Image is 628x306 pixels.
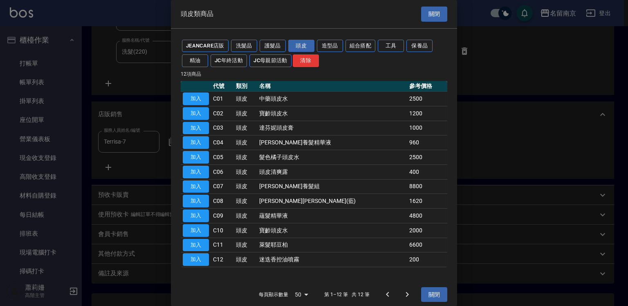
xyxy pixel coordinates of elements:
td: [PERSON_NAME]養髮組 [257,179,407,194]
td: C04 [211,135,234,150]
span: 頭皮類商品 [181,10,213,18]
div: 50 [292,283,311,306]
td: 寶齡頭皮水 [257,106,407,121]
td: 蘊髮精華液 [257,209,407,223]
button: 關閉 [421,7,447,22]
td: 頭皮 [234,238,257,252]
td: 1200 [407,106,447,121]
button: 加入 [183,209,209,222]
button: 加入 [183,195,209,207]
button: 護髮品 [260,40,286,52]
button: 頭皮 [288,40,314,52]
td: [PERSON_NAME][PERSON_NAME](藍) [257,194,407,209]
td: 1000 [407,121,447,135]
td: C02 [211,106,234,121]
td: 960 [407,135,447,150]
button: 加入 [183,239,209,252]
button: JC年終活動 [211,54,247,67]
td: 寶齡頭皮水 [257,223,407,238]
button: 關閉 [421,287,447,302]
td: 頭皮 [234,252,257,267]
td: C01 [211,92,234,106]
td: 萊髮耶豆柏 [257,238,407,252]
td: 髮色橘子頭皮水 [257,150,407,165]
td: 達芬妮頭皮膏 [257,121,407,135]
th: 代號 [211,81,234,92]
button: 加入 [183,122,209,135]
button: 加入 [183,92,209,105]
button: 洗髮品 [231,40,257,52]
td: 頭皮 [234,150,257,165]
td: [PERSON_NAME]養髮精華液 [257,135,407,150]
td: C11 [211,238,234,252]
button: 加入 [183,151,209,164]
td: 2500 [407,150,447,165]
button: 組合搭配 [345,40,376,52]
td: C07 [211,179,234,194]
td: C03 [211,121,234,135]
button: 加入 [183,224,209,237]
th: 參考價格 [407,81,447,92]
p: 每頁顯示數量 [259,291,288,298]
p: 第 1–12 筆 共 12 筆 [324,291,370,298]
td: 迷迭香控油噴霧 [257,252,407,267]
td: C05 [211,150,234,165]
td: 頭皮 [234,179,257,194]
td: 頭皮 [234,209,257,223]
button: 清除 [293,54,319,67]
td: 頭皮 [234,164,257,179]
td: 頭皮清爽露 [257,164,407,179]
td: C10 [211,223,234,238]
p: 12 項商品 [181,70,447,78]
td: 6600 [407,238,447,252]
button: JC母親節活動 [249,54,292,67]
td: 200 [407,252,447,267]
button: 工具 [378,40,404,52]
td: 頭皮 [234,92,257,106]
td: 頭皮 [234,223,257,238]
td: 中藥頭皮水 [257,92,407,106]
button: 加入 [183,253,209,266]
button: 加入 [183,136,209,149]
td: C12 [211,252,234,267]
td: 400 [407,164,447,179]
td: C08 [211,194,234,209]
button: 加入 [183,166,209,178]
button: 加入 [183,180,209,193]
button: 造型品 [317,40,343,52]
td: 4800 [407,209,447,223]
button: 保養品 [406,40,433,52]
td: 8800 [407,179,447,194]
td: 頭皮 [234,135,257,150]
td: C06 [211,164,234,179]
button: 精油 [182,54,208,67]
td: 頭皮 [234,106,257,121]
td: 2000 [407,223,447,238]
td: 頭皮 [234,121,257,135]
button: JeanCare店販 [182,40,229,52]
td: C09 [211,209,234,223]
td: 頭皮 [234,194,257,209]
th: 名稱 [257,81,407,92]
button: 加入 [183,107,209,120]
th: 類別 [234,81,257,92]
td: 1620 [407,194,447,209]
td: 2500 [407,92,447,106]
